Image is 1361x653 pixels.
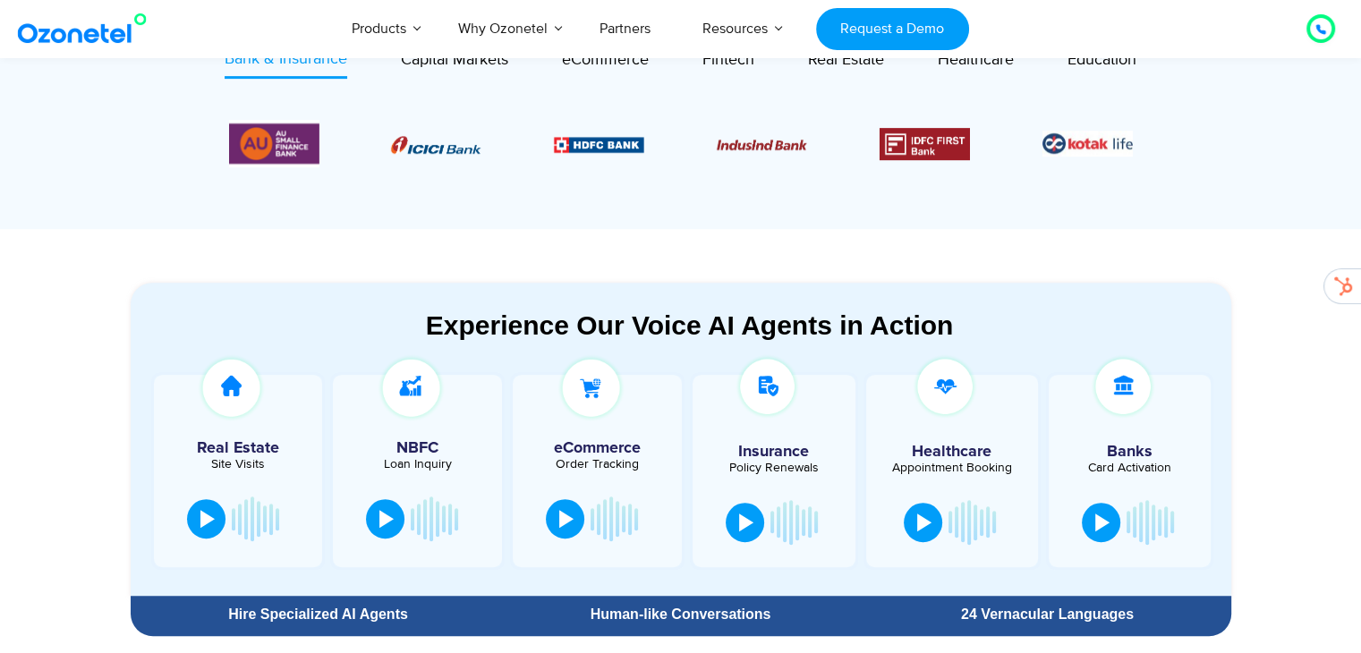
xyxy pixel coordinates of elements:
[225,49,347,69] span: Bank & Insurance
[938,47,1014,78] a: Healthcare
[554,133,644,155] div: 2 / 6
[702,444,846,460] h5: Insurance
[225,47,347,79] a: Bank & Insurance
[1058,462,1203,474] div: Card Activation
[163,458,314,471] div: Site Visits
[880,128,970,160] div: 4 / 6
[816,8,969,50] a: Request a Demo
[554,137,644,152] img: Picture9.png
[229,120,1133,167] div: Image Carousel
[1068,47,1136,78] a: Education
[1068,50,1136,70] span: Education
[342,440,493,456] h5: NBFC
[1042,131,1133,157] img: Picture26.jpg
[938,50,1014,70] span: Healthcare
[522,440,673,456] h5: eCommerce
[872,607,1221,622] div: 24 Vernacular Languages
[880,462,1025,474] div: Appointment Booking
[228,120,319,167] div: 6 / 6
[163,440,314,456] h5: Real Estate
[717,133,807,155] div: 3 / 6
[880,444,1025,460] h5: Healthcare
[391,133,481,155] div: 1 / 6
[522,458,673,471] div: Order Tracking
[562,50,649,70] span: eCommerce
[808,50,884,70] span: Real Estate
[228,120,319,167] img: Picture13.png
[401,47,508,78] a: Capital Markets
[717,140,807,150] img: Picture10.png
[1042,131,1133,157] div: 5 / 6
[808,47,884,78] a: Real Estate
[880,128,970,160] img: Picture12.png
[342,458,493,471] div: Loan Inquiry
[702,47,754,78] a: Fintech
[140,607,498,622] div: Hire Specialized AI Agents
[149,310,1231,341] div: Experience Our Voice AI Agents in Action
[391,136,481,154] img: Picture8.png
[506,607,855,622] div: Human-like Conversations
[1058,444,1203,460] h5: Banks
[562,47,649,78] a: eCommerce
[702,462,846,474] div: Policy Renewals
